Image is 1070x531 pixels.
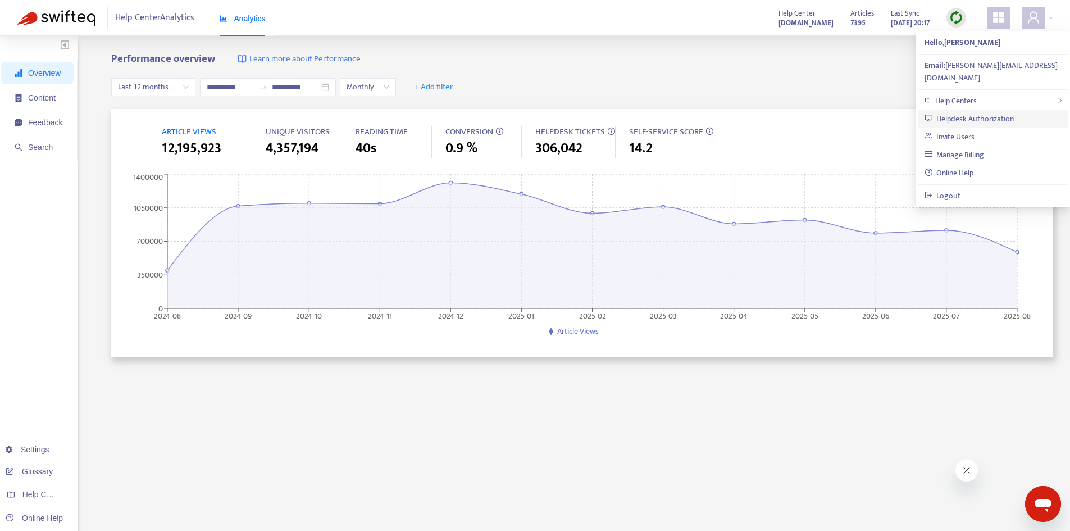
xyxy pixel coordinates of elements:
[136,235,163,248] tspan: 700000
[415,80,453,94] span: + Add filter
[238,53,361,66] a: Learn more about Performance
[15,143,22,151] span: search
[650,309,677,322] tspan: 2025-03
[162,125,216,139] span: ARTICLE VIEWS
[266,125,330,139] span: UNIQUE VISITORS
[406,78,462,96] button: + Add filter
[249,53,361,66] span: Learn more about Performance
[220,14,266,23] span: Analytics
[15,119,22,126] span: message
[791,309,818,322] tspan: 2025-05
[925,148,985,161] a: Manage Billing
[225,309,252,322] tspan: 2024-09
[445,138,477,158] span: 0.9 %
[925,166,974,179] a: Online Help
[133,171,163,184] tspan: 1400000
[445,125,493,139] span: CONVERSION
[925,59,945,72] strong: Email:
[28,69,61,78] span: Overview
[557,325,599,338] span: Article Views
[778,16,834,29] a: [DOMAIN_NAME]
[6,445,49,454] a: Settings
[28,143,53,152] span: Search
[891,7,919,20] span: Last Sync
[992,11,1005,24] span: appstore
[949,11,963,25] img: sync.dc5367851b00ba804db3.png
[1057,97,1063,104] span: right
[15,69,22,77] span: signal
[509,309,535,322] tspan: 2025-01
[850,7,874,20] span: Articles
[721,309,748,322] tspan: 2025-04
[115,7,194,29] span: Help Center Analytics
[891,17,930,29] strong: [DATE] 20:17
[1027,11,1040,24] span: user
[778,17,834,29] strong: [DOMAIN_NAME]
[925,112,1014,125] a: Helpdesk Authorization
[925,36,1000,49] strong: Hello, [PERSON_NAME]
[935,94,977,107] span: Help Centers
[15,94,22,102] span: container
[356,125,408,139] span: READING TIME
[535,138,582,158] span: 306,042
[850,17,866,29] strong: 7395
[220,15,227,22] span: area-chart
[368,309,392,322] tspan: 2024-11
[28,118,62,127] span: Feedback
[137,269,163,282] tspan: 350000
[258,83,267,92] span: to
[258,83,267,92] span: swap-right
[266,138,318,158] span: 4,357,194
[134,201,163,214] tspan: 1050000
[162,138,221,158] span: 12,195,923
[1004,309,1031,322] tspan: 2025-08
[7,8,81,17] span: Hi. Need any help?
[118,79,189,96] span: Last 12 months
[6,514,63,523] a: Online Help
[629,138,653,158] span: 14.2
[925,189,961,202] a: Logout
[535,125,605,139] span: HELPDESK TICKETS
[933,309,960,322] tspan: 2025-07
[629,125,703,139] span: SELF-SERVICE SCORE
[17,10,95,26] img: Swifteq
[297,309,322,322] tspan: 2024-10
[6,467,53,476] a: Glossary
[1025,486,1061,522] iframe: Button to launch messaging window
[111,50,215,67] b: Performance overview
[925,60,1061,84] div: [PERSON_NAME][EMAIL_ADDRESS][DOMAIN_NAME]
[438,309,463,322] tspan: 2024-12
[154,309,181,322] tspan: 2024-08
[28,93,56,102] span: Content
[158,302,163,315] tspan: 0
[579,309,606,322] tspan: 2025-02
[862,309,889,322] tspan: 2025-06
[925,130,975,143] a: Invite Users
[22,490,69,499] span: Help Centers
[955,459,978,482] iframe: Close message
[238,55,247,63] img: image-link
[356,138,376,158] span: 40s
[347,79,389,96] span: Monthly
[778,7,816,20] span: Help Center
